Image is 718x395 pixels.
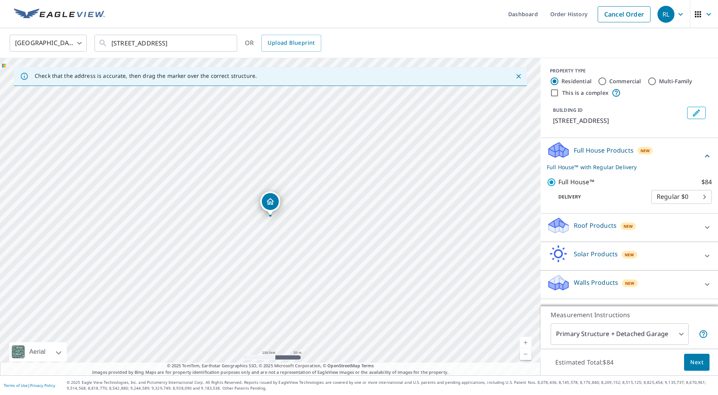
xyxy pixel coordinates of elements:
p: Roof Products [574,221,617,230]
a: Terms [361,363,374,368]
div: Regular $0 [651,186,712,208]
p: Full House Products [574,146,634,155]
p: Delivery [547,193,651,200]
input: Search by address or latitude-longitude [111,32,221,54]
div: Solar ProductsNew [547,245,712,267]
p: $84 [701,177,712,187]
p: Walls Products [574,278,618,287]
p: Full House™ [558,177,594,187]
img: EV Logo [14,8,105,20]
span: New [624,223,633,229]
div: [GEOGRAPHIC_DATA] [10,32,87,54]
div: PROPERTY TYPE [550,67,709,74]
div: Walls ProductsNew [547,274,712,296]
span: Your report will include the primary structure and a detached garage if one exists. [699,329,708,339]
label: Commercial [609,77,641,85]
span: New [640,148,650,154]
span: Next [690,358,703,367]
span: © 2025 TomTom, Earthstar Geographics SIO, © 2025 Microsoft Corporation, © [167,363,374,369]
div: Aerial [27,342,48,361]
p: Check that the address is accurate, then drag the marker over the correct structure. [35,72,257,79]
a: Privacy Policy [30,383,55,388]
button: Next [684,354,710,371]
label: Residential [561,77,592,85]
a: Current Level 17, Zoom Out [520,348,531,360]
p: [STREET_ADDRESS] [553,116,684,125]
label: Multi-Family [659,77,693,85]
a: Cancel Order [598,6,651,22]
a: Current Level 17, Zoom In [520,337,531,348]
p: Measurement Instructions [551,310,708,319]
div: Primary Structure + Detached Garage [551,323,689,345]
p: Full House™ with Regular Delivery [547,163,703,171]
p: © 2025 Eagle View Technologies, Inc. and Pictometry International Corp. All Rights Reserved. Repo... [67,380,714,391]
label: This is a complex [562,89,608,97]
div: Roof ProductsNew [547,217,712,239]
div: Aerial [9,342,67,361]
span: New [625,252,634,258]
a: OpenStreetMap [327,363,360,368]
p: Solar Products [574,249,618,259]
a: Terms of Use [4,383,28,388]
p: BUILDING ID [553,107,583,113]
div: Dropped pin, building 1, Residential property, 155 SANDRINGHAM RD NW CALGARY AB T3K3Y5 [260,192,280,215]
p: Estimated Total: $84 [549,354,620,371]
span: Upload Blueprint [268,38,315,48]
div: RL [657,6,674,23]
div: OR [245,35,321,52]
a: Upload Blueprint [261,35,321,52]
span: New [625,280,635,286]
p: | [4,383,55,388]
button: Edit building 1 [687,107,706,119]
div: Full House ProductsNewFull House™ with Regular Delivery [547,141,712,171]
button: Close [514,71,524,81]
